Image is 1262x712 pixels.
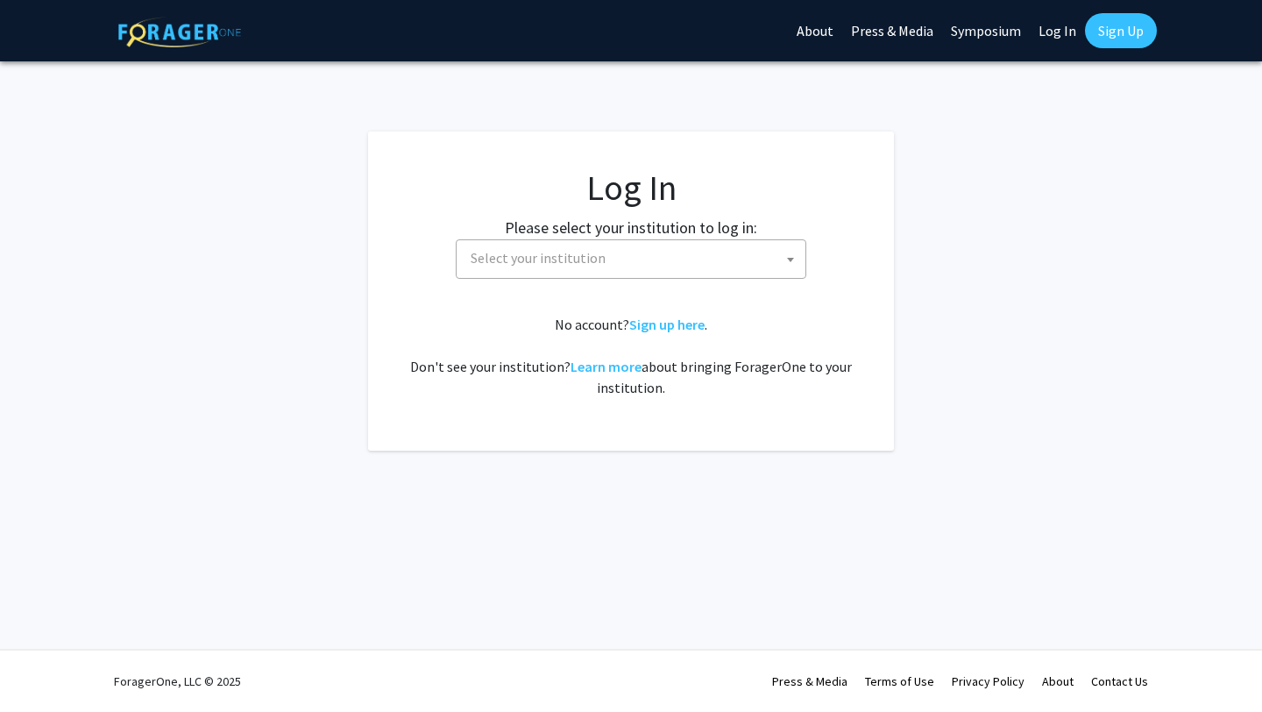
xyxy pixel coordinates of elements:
[1085,13,1157,48] a: Sign Up
[1091,673,1148,689] a: Contact Us
[865,673,934,689] a: Terms of Use
[464,240,805,276] span: Select your institution
[403,314,859,398] div: No account? . Don't see your institution? about bringing ForagerOne to your institution.
[571,358,642,375] a: Learn more about bringing ForagerOne to your institution
[505,216,757,239] label: Please select your institution to log in:
[629,316,705,333] a: Sign up here
[952,673,1024,689] a: Privacy Policy
[403,167,859,209] h1: Log In
[1042,673,1074,689] a: About
[118,17,241,47] img: ForagerOne Logo
[471,249,606,267] span: Select your institution
[114,651,241,712] div: ForagerOne, LLC © 2025
[772,673,847,689] a: Press & Media
[456,239,806,279] span: Select your institution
